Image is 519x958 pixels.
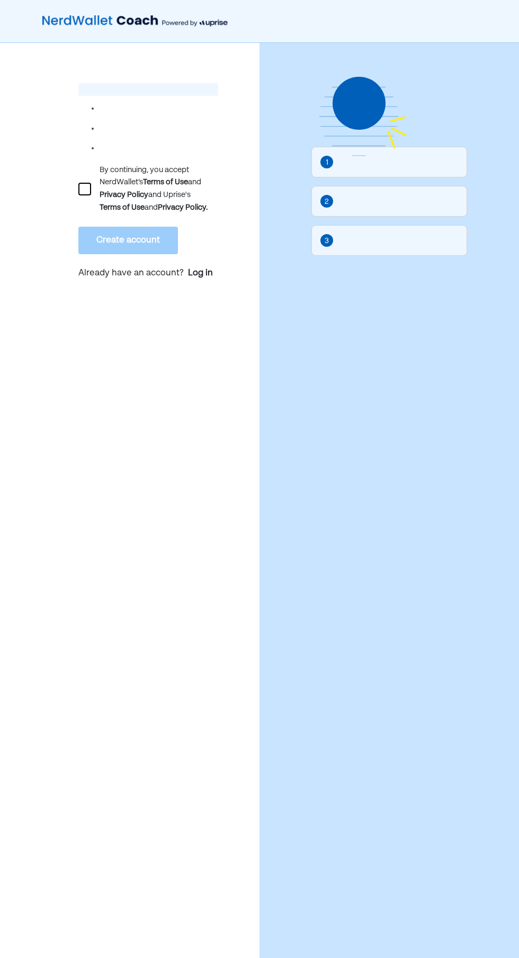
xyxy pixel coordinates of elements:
div: Terms of Use [143,176,188,189]
a: Log in [188,267,213,280]
div: Terms of Use [100,201,145,214]
div: Privacy Policy [100,189,148,201]
button: Create account [78,227,178,254]
div: 2 [325,196,329,208]
p: Already have an account? [78,267,218,281]
div: 1 [326,157,328,168]
div: By continuing, you accept NerdWallet’s and and Uprise's and [100,164,218,214]
div: Privacy Policy. [158,201,208,214]
div: 3 [325,235,329,247]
